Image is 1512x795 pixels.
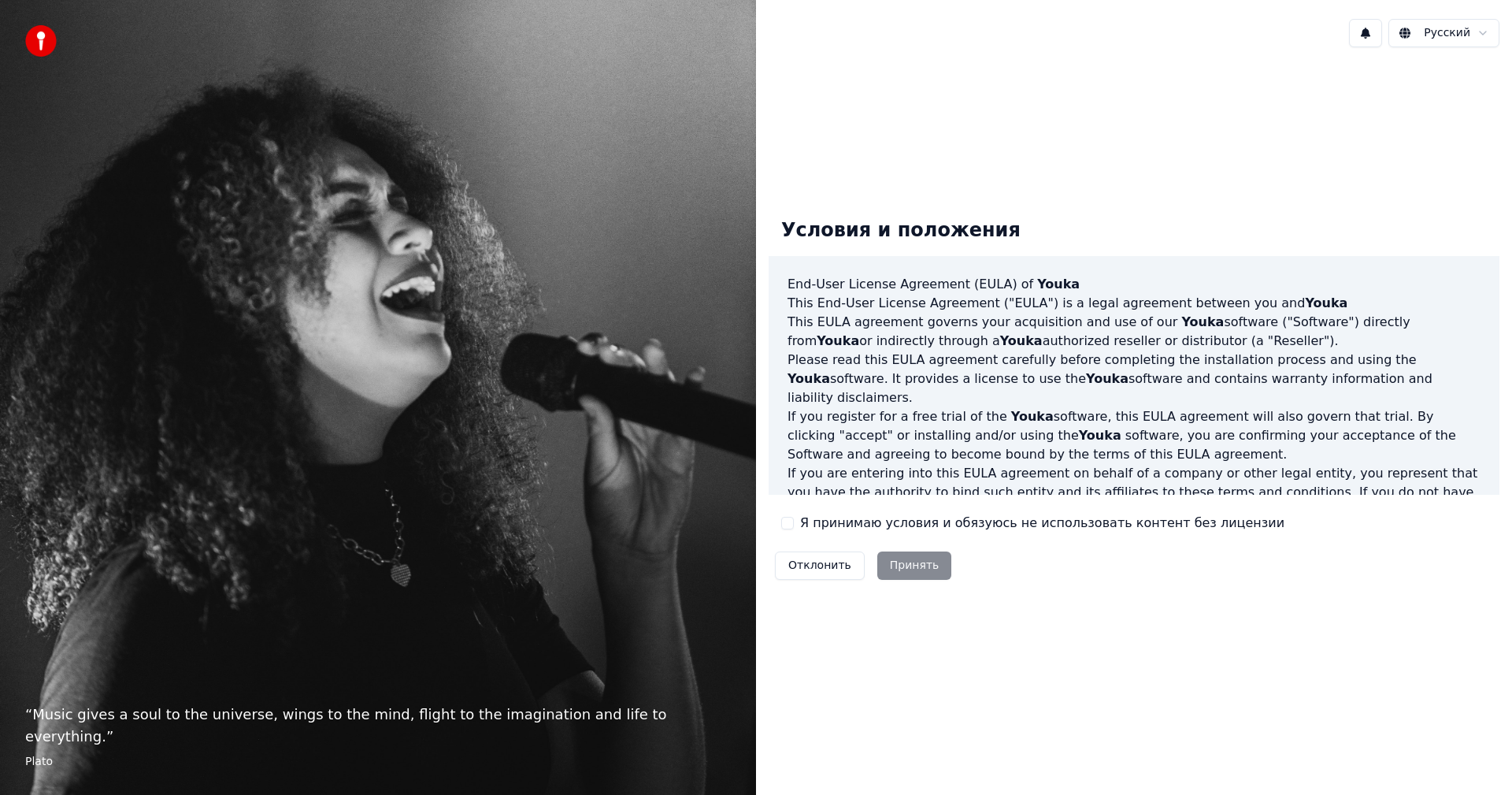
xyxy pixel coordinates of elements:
[1086,371,1128,386] span: Youka
[775,552,865,580] button: Отклонить
[787,294,1480,313] p: This End-User License Agreement ("EULA") is a legal agreement between you and
[1011,409,1054,424] span: Youka
[787,351,1480,407] p: Please read this EULA agreement carefully before completing the installation process and using th...
[1079,428,1121,443] span: Youka
[787,371,830,386] span: Youka
[25,754,731,770] footer: Plato
[1305,295,1347,310] span: Youka
[769,206,1033,256] div: Условия и положения
[1037,277,1080,292] span: Youka
[787,313,1480,351] p: This EULA agreement governs your acquisition and use of our software ("Software") directly from o...
[1000,333,1043,348] span: Youka
[1181,314,1224,329] span: Youka
[787,275,1480,294] h3: End-User License Agreement (EULA) of
[25,704,731,748] p: “ Music gives a soul to the universe, wings to the mind, flight to the imagination and life to ev...
[787,464,1480,540] p: If you are entering into this EULA agreement on behalf of a company or other legal entity, you re...
[800,514,1284,533] label: Я принимаю условия и обязуюсь не использовать контент без лицензии
[25,25,57,57] img: youka
[817,333,859,348] span: Youka
[787,407,1480,464] p: If you register for a free trial of the software, this EULA agreement will also govern that trial...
